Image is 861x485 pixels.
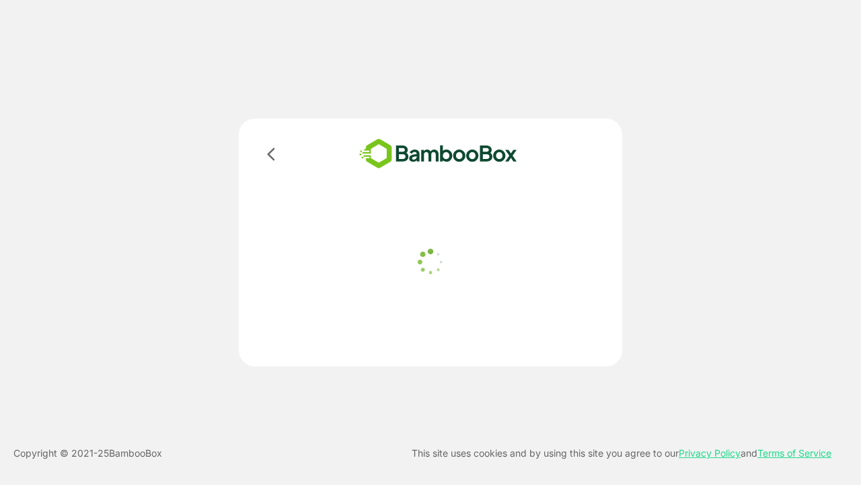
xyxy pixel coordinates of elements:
a: Terms of Service [757,447,831,459]
img: bamboobox [340,135,537,173]
a: Privacy Policy [679,447,741,459]
p: Copyright © 2021- 25 BambooBox [13,445,162,461]
img: loader [414,245,447,279]
p: This site uses cookies and by using this site you agree to our and [412,445,831,461]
